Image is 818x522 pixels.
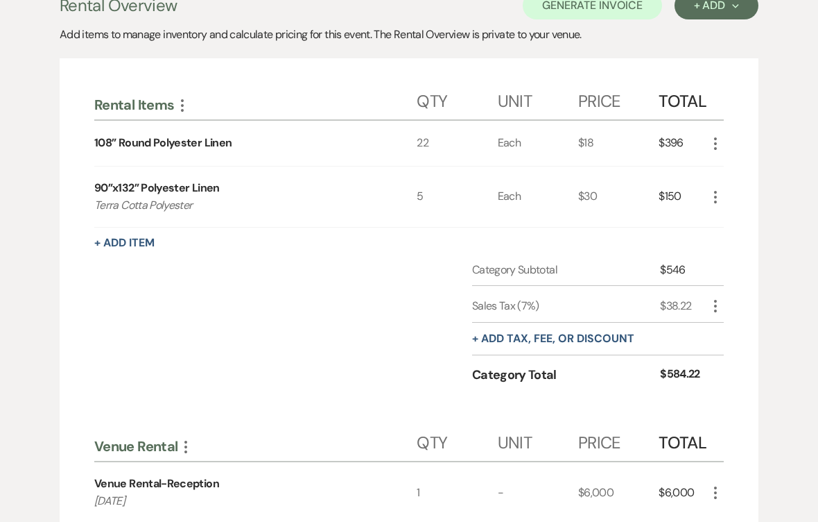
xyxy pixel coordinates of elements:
[498,78,578,120] div: Unit
[578,78,659,120] div: Price
[660,367,707,385] div: $584.22
[417,121,497,167] div: 22
[417,78,497,120] div: Qty
[694,1,739,12] div: + Add
[659,167,707,228] div: $150
[94,493,385,511] p: [DATE]
[94,135,232,152] div: 108” Round Polyester Linen
[660,298,707,315] div: $38.22
[498,420,578,462] div: Unit
[660,262,707,279] div: $546
[94,438,417,456] div: Venue Rental
[60,27,758,44] div: Add items to manage inventory and calculate pricing for this event. The Rental Overview is privat...
[417,420,497,462] div: Qty
[578,420,659,462] div: Price
[472,298,660,315] div: Sales Tax (7%)
[578,121,659,167] div: $18
[472,367,660,385] div: Category Total
[472,334,634,345] button: + Add tax, fee, or discount
[94,238,155,249] button: + Add Item
[94,180,220,197] div: 90”x132” Polyester Linen
[94,476,219,493] div: Venue Rental-Reception
[472,262,660,279] div: Category Subtotal
[659,420,707,462] div: Total
[417,167,497,228] div: 5
[498,121,578,167] div: Each
[659,78,707,120] div: Total
[498,167,578,228] div: Each
[578,167,659,228] div: $30
[94,197,385,215] p: Terra Cotta Polyester
[94,96,417,115] div: Rental Items
[659,121,707,167] div: $396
